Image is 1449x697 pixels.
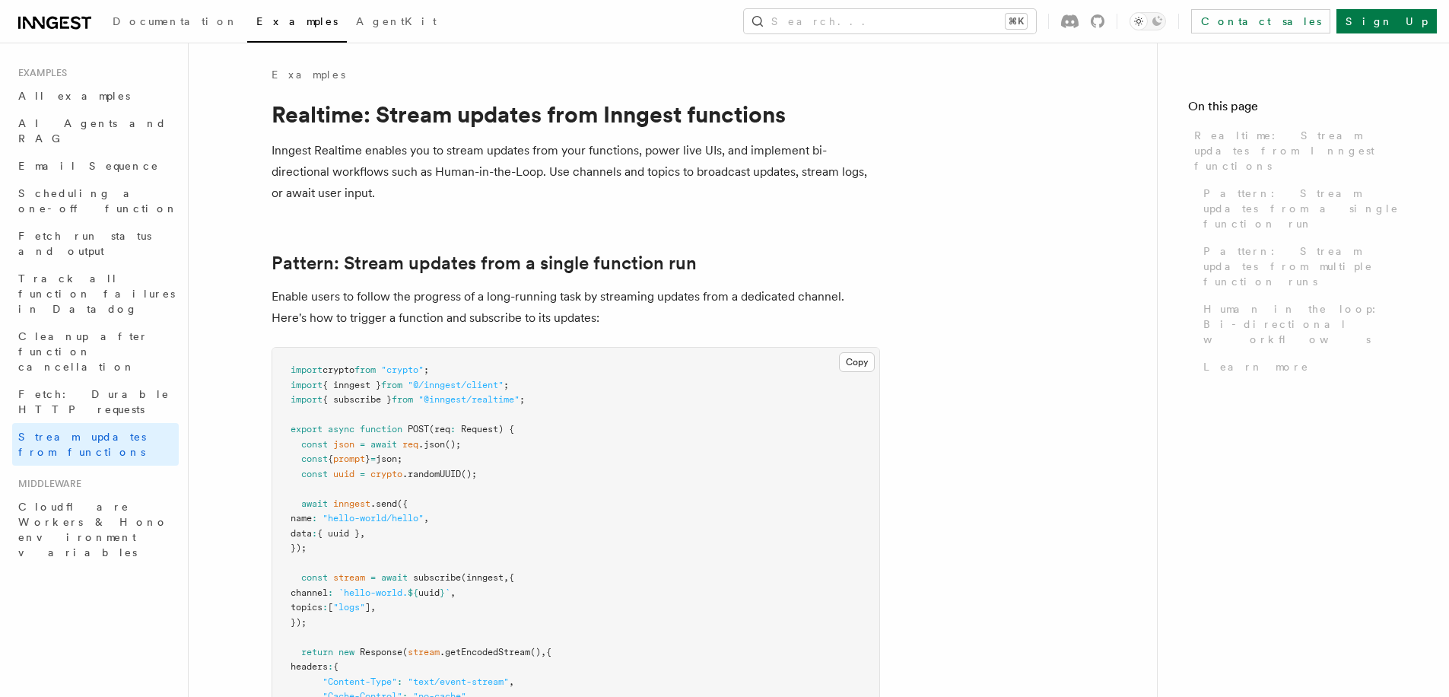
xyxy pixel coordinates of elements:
[12,222,179,265] a: Fetch run status and output
[360,469,365,479] span: =
[408,380,504,390] span: "@/inngest/client"
[360,528,365,539] span: ,
[18,187,178,215] span: Scheduling a one-off function
[408,587,418,598] span: ${
[18,90,130,102] span: All examples
[381,380,402,390] span: from
[461,424,498,434] span: Request
[744,9,1036,33] button: Search...⌘K
[445,439,461,450] span: ();
[291,513,312,524] span: name
[328,602,333,613] span: [
[333,454,365,464] span: prompt
[440,647,530,657] span: .getEncodedStream
[365,454,370,464] span: }
[323,364,354,375] span: crypto
[338,647,354,657] span: new
[18,431,146,458] span: Stream updates from functions
[12,423,179,466] a: Stream updates from functions
[450,587,456,598] span: ,
[12,110,179,152] a: AI Agents and RAG
[301,572,328,583] span: const
[291,424,323,434] span: export
[12,493,179,566] a: Cloudflare Workers & Hono environment variables
[113,15,238,27] span: Documentation
[317,528,360,539] span: { uuid }
[272,140,880,204] p: Inngest Realtime enables you to stream updates from your functions, power live UIs, and implement...
[1188,122,1419,180] a: Realtime: Stream updates from Inngest functions
[103,5,247,41] a: Documentation
[1197,237,1419,295] a: Pattern: Stream updates from multiple function runs
[18,501,168,559] span: Cloudflare Workers & Hono environment variables
[360,424,402,434] span: function
[291,364,323,375] span: import
[541,647,546,657] span: ,
[530,647,541,657] span: ()
[397,498,408,509] span: ({
[839,352,875,372] button: Copy
[272,253,697,274] a: Pattern: Stream updates from a single function run
[370,572,376,583] span: =
[12,82,179,110] a: All examples
[370,454,376,464] span: =
[18,230,151,257] span: Fetch run status and output
[397,676,402,687] span: :
[365,602,370,613] span: ]
[520,394,525,405] span: ;
[408,676,509,687] span: "text/event-stream"
[1197,353,1419,380] a: Learn more
[360,647,402,657] span: Response
[498,424,514,434] span: ) {
[509,676,514,687] span: ,
[323,676,397,687] span: "Content-Type"
[291,394,323,405] span: import
[1203,301,1419,347] span: Human in the loop: Bi-directional workflows
[356,15,437,27] span: AgentKit
[12,265,179,323] a: Track all function failures in Datadog
[1197,180,1419,237] a: Pattern: Stream updates from a single function run
[291,380,323,390] span: import
[18,330,148,373] span: Cleanup after function cancellation
[291,587,328,598] span: channel
[1336,9,1437,33] a: Sign Up
[301,439,328,450] span: const
[1197,295,1419,353] a: Human in the loop: Bi-directional workflows
[370,439,397,450] span: await
[18,160,159,172] span: Email Sequence
[402,439,418,450] span: req
[440,587,445,598] span: }
[272,67,345,82] a: Examples
[376,454,402,464] span: json;
[333,498,370,509] span: inngest
[360,439,365,450] span: =
[301,647,333,657] span: return
[312,513,317,524] span: :
[291,528,312,539] span: data
[323,513,424,524] span: "hello-world/hello"
[1188,97,1419,122] h4: On this page
[291,617,307,628] span: });
[509,572,514,583] span: {
[1194,128,1419,173] span: Realtime: Stream updates from Inngest functions
[381,364,424,375] span: "crypto"
[418,394,520,405] span: "@inngest/realtime"
[12,323,179,380] a: Cleanup after function cancellation
[408,647,440,657] span: stream
[504,572,509,583] span: ,
[504,380,509,390] span: ;
[301,498,328,509] span: await
[347,5,446,41] a: AgentKit
[1130,12,1166,30] button: Toggle dark mode
[312,528,317,539] span: :
[12,478,81,490] span: Middleware
[338,587,408,598] span: `hello-world.
[370,498,397,509] span: .send
[328,454,333,464] span: {
[301,469,328,479] span: const
[1203,359,1309,374] span: Learn more
[402,647,408,657] span: (
[1203,186,1419,231] span: Pattern: Stream updates from a single function run
[301,454,328,464] span: const
[272,100,880,128] h1: Realtime: Stream updates from Inngest functions
[256,15,338,27] span: Examples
